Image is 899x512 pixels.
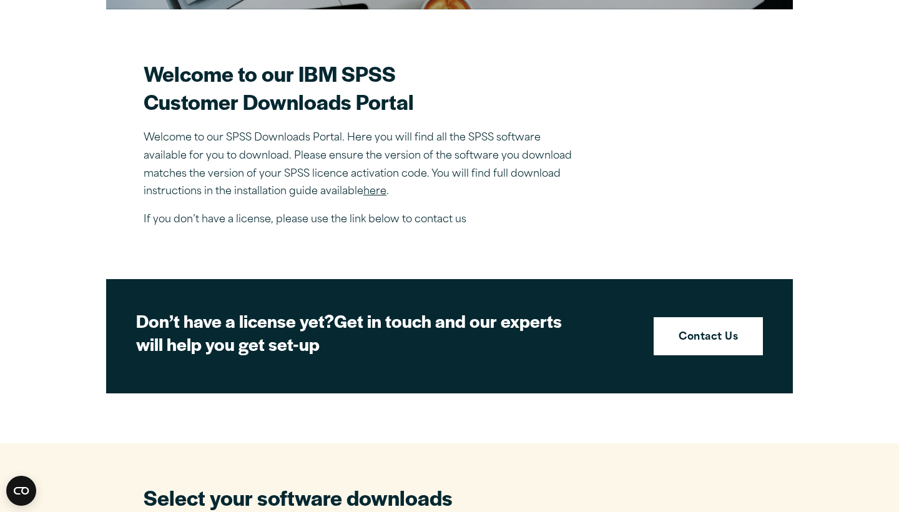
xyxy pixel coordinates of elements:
strong: Contact Us [679,330,738,346]
p: Welcome to our SPSS Downloads Portal. Here you will find all the SPSS software available for you ... [144,129,581,201]
a: here [363,187,386,197]
p: If you don’t have a license, please use the link below to contact us [144,211,581,229]
a: Contact Us [654,317,763,356]
h2: Welcome to our IBM SPSS Customer Downloads Portal [144,59,581,116]
strong: Don’t have a license yet? [136,308,334,333]
h2: Get in touch and our experts will help you get set-up [136,309,573,356]
button: Open CMP widget [6,476,36,506]
h2: Select your software downloads [144,483,562,511]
